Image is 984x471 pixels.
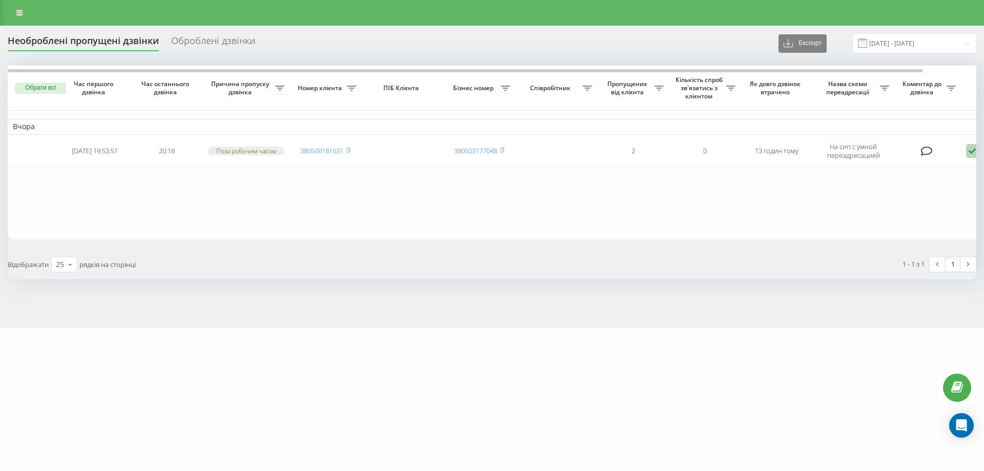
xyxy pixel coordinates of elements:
span: Причина пропуску дзвінка [208,80,275,96]
a: 1 [945,257,960,272]
span: Відображати [8,260,49,269]
span: рядків на сторінці [79,260,136,269]
div: Оброблені дзвінки [171,35,255,51]
div: Поза робочим часом [208,147,284,155]
td: 13 годин тому [741,137,812,166]
span: Бізнес номер [448,84,501,92]
div: 25 [56,259,64,270]
span: Пропущених від клієнта [602,80,654,96]
span: Коментар до дзвінка [899,80,947,96]
td: 20:16 [131,137,202,166]
a: 380509181631 [300,146,343,155]
a: 380503177048 [454,146,497,155]
span: ПІБ Клієнта [370,84,435,92]
td: На сип с умной переадресацией [812,137,894,166]
div: Open Intercom Messenger [949,413,974,438]
td: 0 [669,137,741,166]
button: Обрати всі [15,83,66,94]
span: Час першого дзвінка [67,80,122,96]
span: Як довго дзвінок втрачено [749,80,804,96]
span: Назва схеми переадресації [817,80,880,96]
span: Час останнього дзвінка [139,80,194,96]
td: 2 [597,137,669,166]
span: Співробітник [520,84,583,92]
span: Номер клієнта [295,84,347,92]
button: Експорт [778,34,827,53]
span: Кількість спроб зв'язатись з клієнтом [674,76,726,100]
td: [DATE] 19:53:51 [59,137,131,166]
div: Необроблені пропущені дзвінки [8,35,159,51]
div: 1 - 1 з 1 [903,259,925,269]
